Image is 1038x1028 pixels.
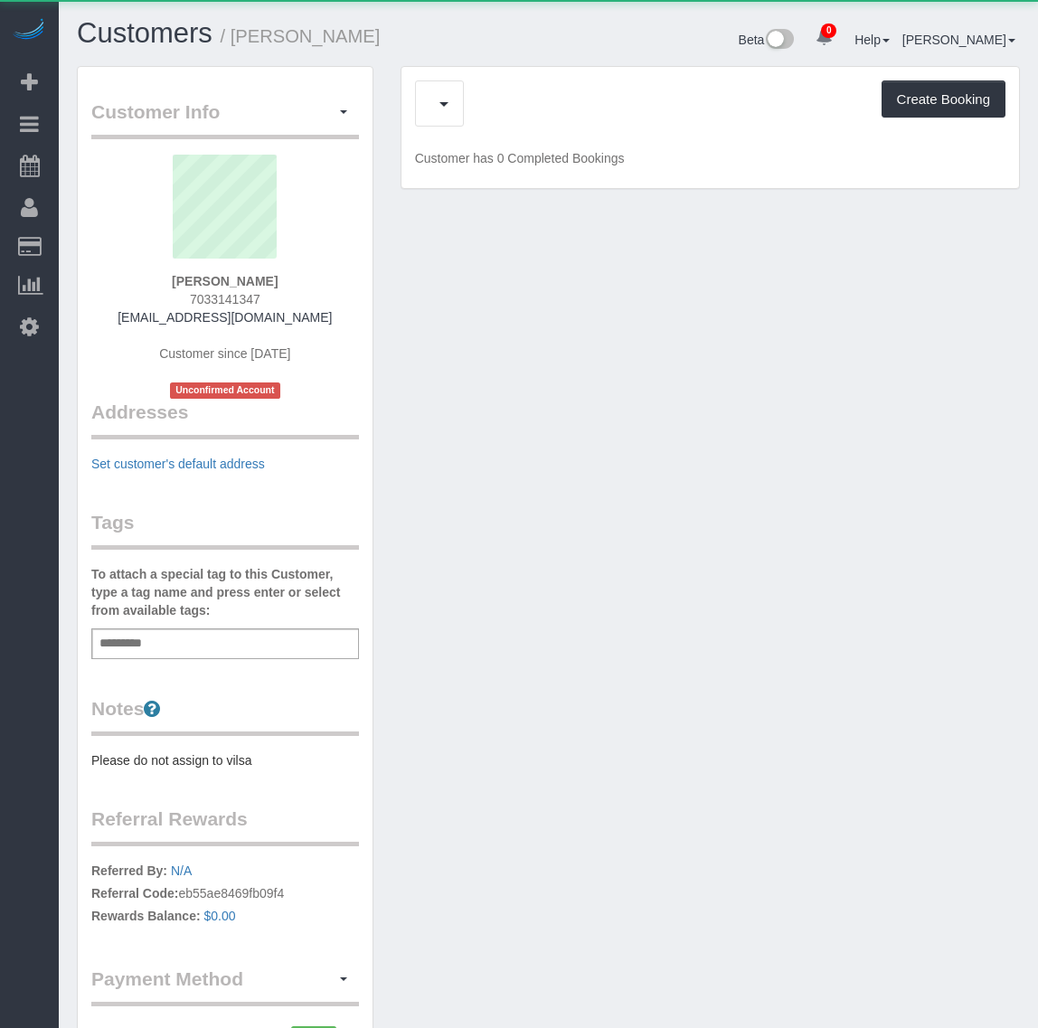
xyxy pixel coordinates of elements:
[159,346,290,361] span: Customer since [DATE]
[221,26,381,46] small: / [PERSON_NAME]
[91,509,359,550] legend: Tags
[170,382,280,398] span: Unconfirmed Account
[91,695,359,736] legend: Notes
[91,806,359,846] legend: Referral Rewards
[171,863,192,878] a: N/A
[91,565,359,619] label: To attach a special tag to this Customer, type a tag name and press enter or select from availabl...
[882,80,1005,118] button: Create Booking
[91,751,359,769] pre: Please do not assign to vilsa
[91,99,359,139] legend: Customer Info
[91,862,167,880] label: Referred By:
[172,274,278,288] strong: [PERSON_NAME]
[902,33,1015,47] a: [PERSON_NAME]
[91,907,201,925] label: Rewards Balance:
[807,18,842,58] a: 0
[91,457,265,471] a: Set customer's default address
[415,149,1005,167] p: Customer has 0 Completed Bookings
[190,292,260,307] span: 7033141347
[854,33,890,47] a: Help
[77,17,212,49] a: Customers
[204,909,236,923] a: $0.00
[821,24,836,38] span: 0
[91,966,359,1006] legend: Payment Method
[91,884,178,902] label: Referral Code:
[91,862,359,929] p: eb55ae8469fb09f4
[739,33,795,47] a: Beta
[764,29,794,52] img: New interface
[11,18,47,43] img: Automaid Logo
[118,310,332,325] a: [EMAIL_ADDRESS][DOMAIN_NAME]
